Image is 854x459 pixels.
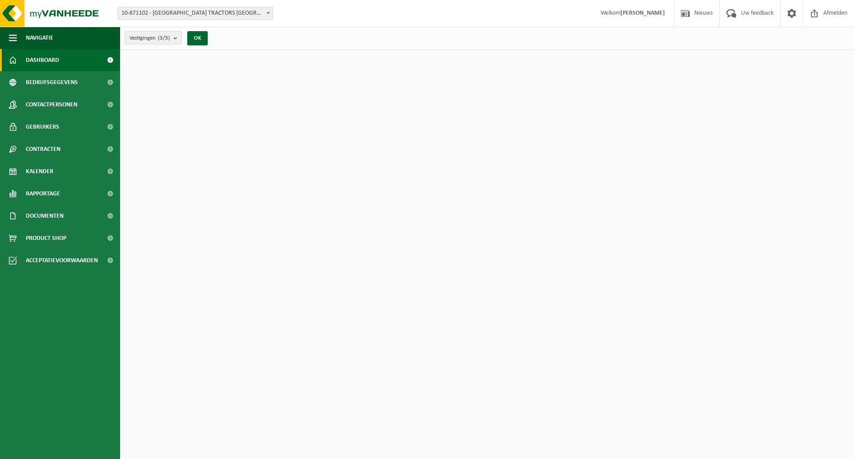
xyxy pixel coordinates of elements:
span: Contracten [26,138,60,160]
span: Acceptatievoorwaarden [26,249,98,272]
span: Navigatie [26,27,53,49]
span: Documenten [26,205,64,227]
span: Dashboard [26,49,59,71]
span: Contactpersonen [26,93,77,116]
span: Gebruikers [26,116,59,138]
span: Rapportage [26,183,60,205]
strong: [PERSON_NAME] [620,10,665,16]
span: Product Shop [26,227,66,249]
button: Vestigingen(3/3) [125,31,182,45]
button: OK [187,31,208,45]
span: 10-871102 - TERBERG TRACTORS BELGIUM - DESTELDONK [117,7,273,20]
span: Bedrijfsgegevens [26,71,78,93]
count: (3/3) [158,35,170,41]
span: Vestigingen [129,32,170,45]
span: Kalender [26,160,53,183]
span: 10-871102 - TERBERG TRACTORS BELGIUM - DESTELDONK [118,7,273,20]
